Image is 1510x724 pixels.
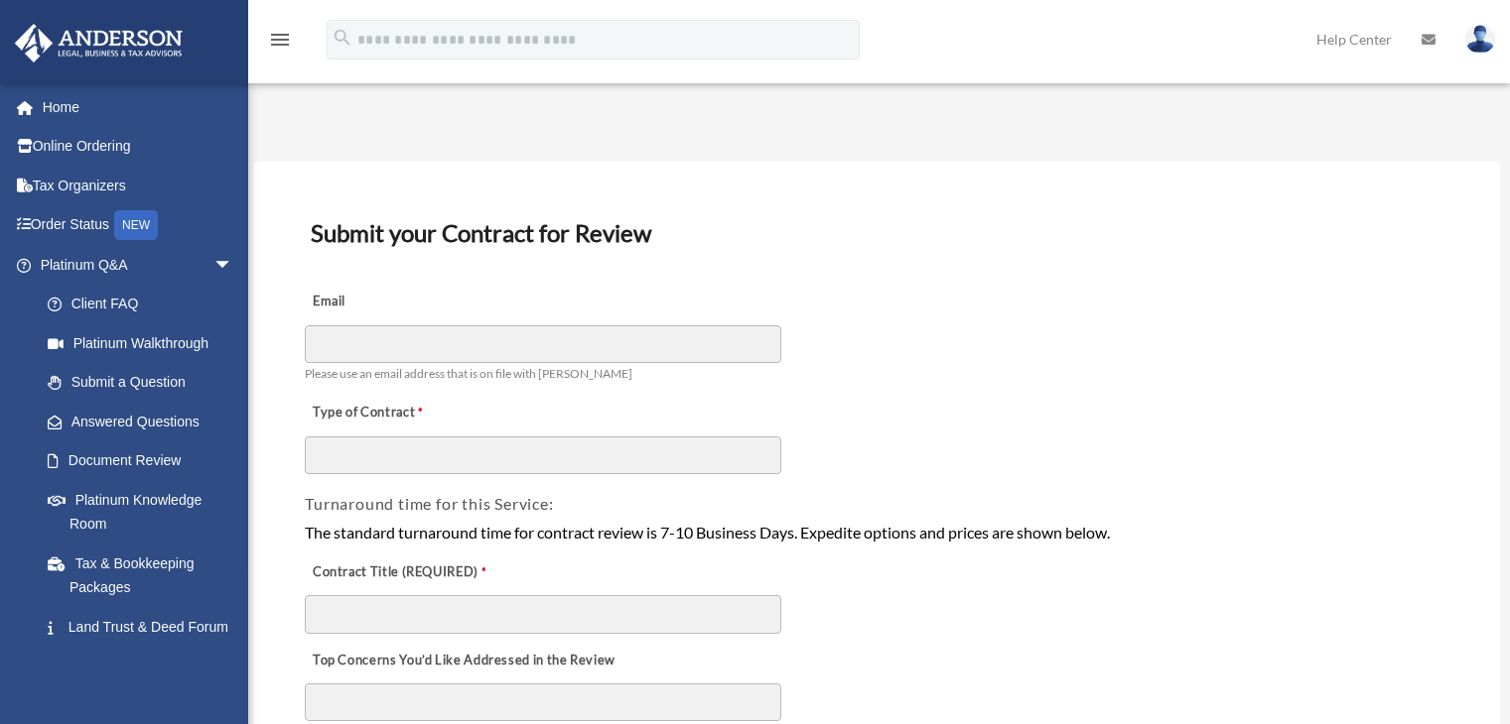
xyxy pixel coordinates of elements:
h3: Submit your Contract for Review [303,212,1450,254]
a: Platinum Walkthrough [28,323,263,363]
a: Online Ordering [14,127,263,167]
a: Portal Feedback [28,647,263,686]
a: menu [268,35,292,52]
span: Please use an email address that is on file with [PERSON_NAME] [305,366,632,381]
a: Land Trust & Deed Forum [28,607,263,647]
a: Tax & Bookkeeping Packages [28,543,263,607]
a: Submit a Question [28,363,263,403]
label: Type of Contract [305,400,503,427]
a: Client FAQ [28,285,263,324]
a: Platinum Knowledge Room [28,480,263,543]
a: Tax Organizers [14,166,263,205]
label: Email [305,289,503,316]
div: The standard turnaround time for contract review is 7-10 Business Days. Expedite options and pric... [305,520,1448,545]
span: arrow_drop_down [213,245,253,286]
div: NEW [114,210,158,240]
label: Contract Title (REQUIRED) [305,558,503,586]
a: Platinum Q&Aarrow_drop_down [14,245,263,285]
i: search [332,27,353,49]
a: Document Review [28,441,253,481]
a: Order StatusNEW [14,205,263,246]
span: Turnaround time for this Service: [305,494,553,513]
label: Top Concerns You’d Like Addressed in the Review [305,647,620,674]
img: User Pic [1465,25,1495,54]
img: Anderson Advisors Platinum Portal [9,24,189,62]
i: menu [268,28,292,52]
a: Answered Questions [28,402,263,441]
a: Home [14,87,263,127]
